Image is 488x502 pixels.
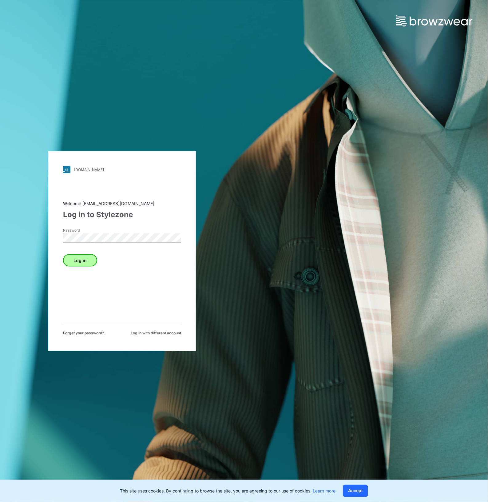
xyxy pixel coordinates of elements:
[63,201,181,207] div: Welcome [EMAIL_ADDRESS][DOMAIN_NAME]
[396,15,473,26] img: browzwear-logo.e42bd6dac1945053ebaf764b6aa21510.svg
[63,254,97,267] button: Log in
[343,485,368,497] button: Accept
[63,166,70,173] img: stylezone-logo.562084cfcfab977791bfbf7441f1a819.svg
[131,331,181,336] span: Log in with different account
[63,166,181,173] a: [DOMAIN_NAME]
[120,488,335,494] p: This site uses cookies. By continuing to browse the site, you are agreeing to our use of cookies.
[63,331,104,336] span: Forget your password?
[63,228,106,233] label: Password
[313,488,335,494] a: Learn more
[74,167,104,172] div: [DOMAIN_NAME]
[63,209,181,221] div: Log in to Stylezone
